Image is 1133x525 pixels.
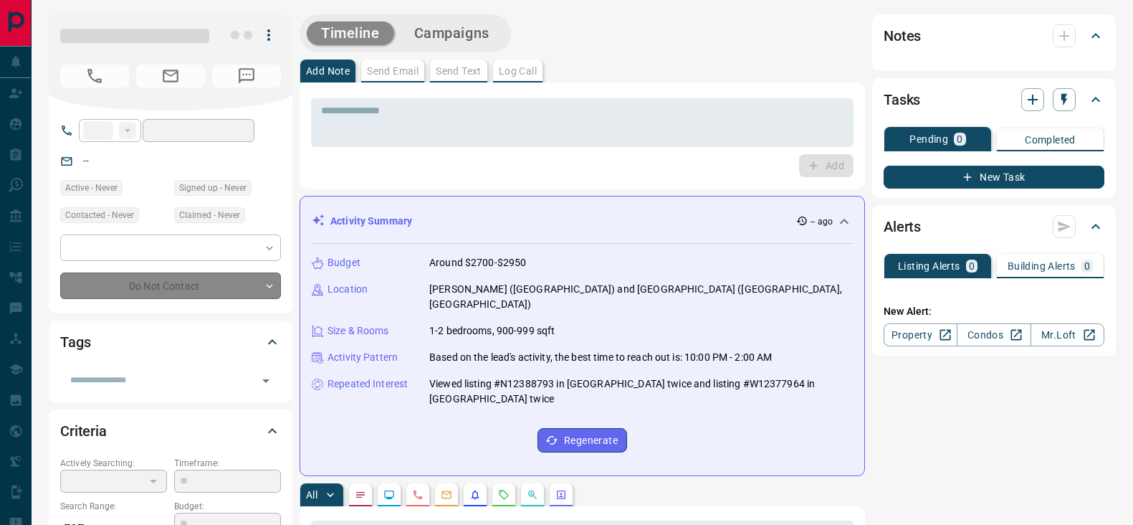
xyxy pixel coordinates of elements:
[328,282,368,297] p: Location
[884,19,1104,53] div: Notes
[884,209,1104,244] div: Alerts
[555,489,567,501] svg: Agent Actions
[884,215,921,238] h2: Alerts
[884,88,920,111] h2: Tasks
[957,134,962,144] p: 0
[306,490,317,500] p: All
[60,331,90,354] h2: Tags
[330,214,412,229] p: Activity Summary
[1025,135,1076,145] p: Completed
[328,377,408,392] p: Repeated Interest
[60,325,281,359] div: Tags
[400,22,504,45] button: Campaigns
[537,428,627,453] button: Regenerate
[884,24,921,47] h2: Notes
[498,489,510,501] svg: Requests
[441,489,452,501] svg: Emails
[969,261,975,271] p: 0
[469,489,481,501] svg: Listing Alerts
[60,420,107,443] h2: Criteria
[136,65,205,87] span: No Email
[328,323,389,339] p: Size & Rooms
[174,457,281,470] p: Timeframe:
[60,457,167,470] p: Actively Searching:
[429,323,555,339] p: 1-2 bedrooms, 900-999 sqft
[60,273,281,299] div: Do Not Contact
[957,323,1031,346] a: Condos
[174,500,281,513] p: Budget:
[60,500,167,513] p: Search Range:
[884,304,1104,319] p: New Alert:
[179,181,247,195] span: Signed up - Never
[65,181,118,195] span: Active - Never
[328,350,398,365] p: Activity Pattern
[1031,323,1104,346] a: Mr.Loft
[884,323,957,346] a: Property
[65,208,134,222] span: Contacted - Never
[312,208,853,235] div: Activity Summary-- ago
[527,489,538,501] svg: Opportunities
[306,66,350,76] p: Add Note
[383,489,395,501] svg: Lead Browsing Activity
[898,261,960,271] p: Listing Alerts
[429,282,853,312] p: [PERSON_NAME] ([GEOGRAPHIC_DATA]) and [GEOGRAPHIC_DATA] ([GEOGRAPHIC_DATA], [GEOGRAPHIC_DATA])
[429,350,772,365] p: Based on the lead's activity, the best time to reach out is: 10:00 PM - 2:00 AM
[307,22,394,45] button: Timeline
[179,208,240,222] span: Claimed - Never
[1008,261,1076,271] p: Building Alerts
[328,255,360,270] p: Budget
[412,489,424,501] svg: Calls
[212,65,281,87] span: No Number
[429,255,526,270] p: Around $2700-$2950
[355,489,366,501] svg: Notes
[429,377,853,407] p: Viewed listing #N12388793 in [GEOGRAPHIC_DATA] twice and listing #W12377964 in [GEOGRAPHIC_DATA] ...
[60,65,129,87] span: No Number
[256,371,276,391] button: Open
[60,414,281,448] div: Criteria
[83,155,89,166] a: --
[1084,261,1090,271] p: 0
[884,82,1104,117] div: Tasks
[811,215,833,228] p: -- ago
[884,166,1104,189] button: New Task
[909,134,948,144] p: Pending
